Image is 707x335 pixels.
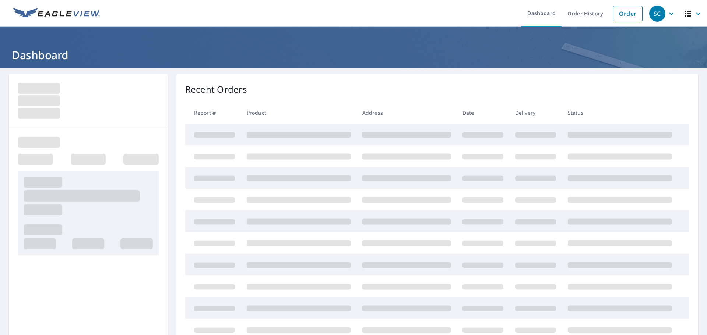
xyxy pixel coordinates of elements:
[9,47,698,63] h1: Dashboard
[185,83,247,96] p: Recent Orders
[649,6,665,22] div: SC
[457,102,509,124] th: Date
[613,6,643,21] a: Order
[562,102,678,124] th: Status
[185,102,241,124] th: Report #
[13,8,100,19] img: EV Logo
[356,102,457,124] th: Address
[509,102,562,124] th: Delivery
[241,102,356,124] th: Product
